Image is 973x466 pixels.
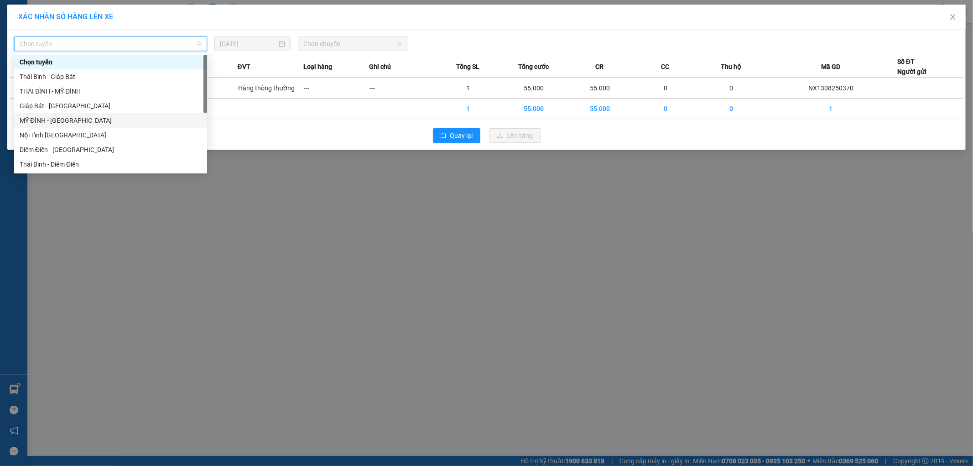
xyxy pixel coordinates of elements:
td: 0 [633,78,698,99]
div: MỸ ĐÌNH - [GEOGRAPHIC_DATA] [20,115,202,126]
span: ĐVT [238,62,250,72]
span: Ghi chú [369,62,391,72]
li: 237 [PERSON_NAME] , [GEOGRAPHIC_DATA] [85,22,381,34]
div: THÁI BÌNH - MỸ ĐÌNH [14,84,207,99]
span: Quay lại [450,131,473,141]
div: Nội Tỉnh [GEOGRAPHIC_DATA] [20,130,202,140]
span: Tổng SL [456,62,479,72]
button: rollbackQuay lại [433,128,480,143]
button: Close [940,5,966,30]
div: Diêm Điền - Thái Bình [14,142,207,157]
div: Thái Bình - Giáp Bát [20,72,202,82]
span: rollback [440,132,447,140]
td: --- [369,78,435,99]
div: Chọn tuyến [20,57,202,67]
div: Thái Bình - Diêm Điền [14,157,207,172]
span: CR [595,62,604,72]
td: 0 [698,78,764,99]
td: --- [303,78,369,99]
td: 55.000 [501,99,567,119]
span: close [949,13,957,21]
div: Thái Bình - Diêm Điền [20,159,202,169]
span: Mã GD [821,62,840,72]
span: Thu hộ [721,62,742,72]
div: Giáp Bát - Thái Bình [14,99,207,113]
button: uploadLên hàng [489,128,541,143]
td: 0 [698,99,764,119]
li: Hotline: 1900 3383, ĐT/Zalo : 0862837383 [85,34,381,45]
div: Số ĐT Người gửi [897,57,926,77]
td: 1 [765,99,898,119]
td: 1 [435,78,501,99]
span: Chọn tuyến [20,37,202,51]
span: Chọn chuyến [303,37,402,51]
td: NX1308250370 [765,78,898,99]
span: XÁC NHẬN SỐ HÀNG LÊN XE [18,12,113,21]
div: Chọn tuyến [14,55,207,69]
td: 1 [435,99,501,119]
td: 0 [633,99,698,119]
td: Hàng thông thường [238,78,303,99]
td: 55.000 [567,99,633,119]
div: Giáp Bát - [GEOGRAPHIC_DATA] [20,101,202,111]
img: logo.jpg [11,11,57,57]
td: 55.000 [501,78,567,99]
div: THÁI BÌNH - MỸ ĐÌNH [20,86,202,96]
b: GỬI : VP [PERSON_NAME] [11,66,159,81]
span: CC [661,62,670,72]
div: MỸ ĐÌNH - THÁI BÌNH [14,113,207,128]
div: Thái Bình - Giáp Bát [14,69,207,84]
span: Tổng cước [518,62,549,72]
span: Loại hàng [303,62,332,72]
div: Diêm Điền - [GEOGRAPHIC_DATA] [20,145,202,155]
td: 55.000 [567,78,633,99]
input: 13/08/2025 [220,39,277,49]
div: Nội Tỉnh Thái Bình [14,128,207,142]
